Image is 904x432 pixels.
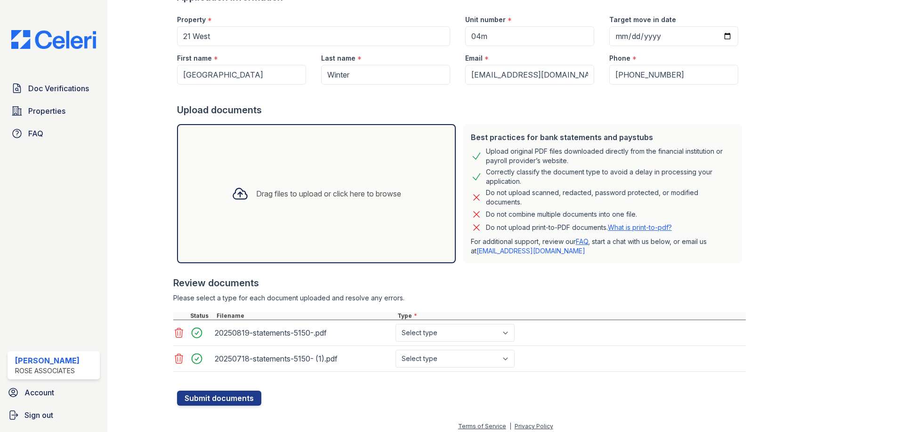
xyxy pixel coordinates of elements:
label: Target move in date [609,15,676,24]
div: [PERSON_NAME] [15,355,80,366]
p: Do not upload print-to-PDF documents. [486,223,672,232]
a: [EMAIL_ADDRESS][DOMAIN_NAME] [476,247,585,255]
div: Rose Associates [15,366,80,376]
a: Account [4,383,104,402]
div: Correctly classify the document type to avoid a delay in processing your application. [486,167,734,186]
div: Status [188,312,215,320]
label: Email [465,54,483,63]
div: Filename [215,312,395,320]
span: FAQ [28,128,43,139]
a: Sign out [4,406,104,424]
span: Doc Verifications [28,83,89,94]
div: Review documents [173,276,746,290]
label: Property [177,15,206,24]
a: Properties [8,102,100,120]
img: CE_Logo_Blue-a8612792a0a2168367f1c8372b55b34899dd931a85d93a1a3d3e32e68fde9ad4.png [4,30,104,49]
span: Properties [28,105,65,117]
div: | [509,423,511,430]
label: First name [177,54,212,63]
a: What is print-to-pdf? [608,223,672,231]
a: Doc Verifications [8,79,100,98]
p: For additional support, review our , start a chat with us below, or email us at [471,237,734,256]
a: FAQ [8,124,100,143]
div: Type [395,312,746,320]
button: Submit documents [177,391,261,406]
label: Unit number [465,15,506,24]
label: Phone [609,54,630,63]
a: Privacy Policy [515,423,553,430]
div: Please select a type for each document uploaded and resolve any errors. [173,293,746,303]
a: FAQ [576,237,588,245]
div: 20250718-statements-5150- (1).pdf [215,351,392,366]
div: Drag files to upload or click here to browse [256,188,401,199]
div: Do not upload scanned, redacted, password protected, or modified documents. [486,188,734,207]
div: Do not combine multiple documents into one file. [486,209,637,220]
span: Account [24,387,54,398]
div: Upload original PDF files downloaded directly from the financial institution or payroll provider’... [486,147,734,165]
label: Last name [321,54,355,63]
span: Sign out [24,409,53,421]
div: Best practices for bank statements and paystubs [471,132,734,143]
div: Upload documents [177,103,746,117]
div: 20250819-statements-5150-.pdf [215,325,392,340]
a: Terms of Service [458,423,506,430]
